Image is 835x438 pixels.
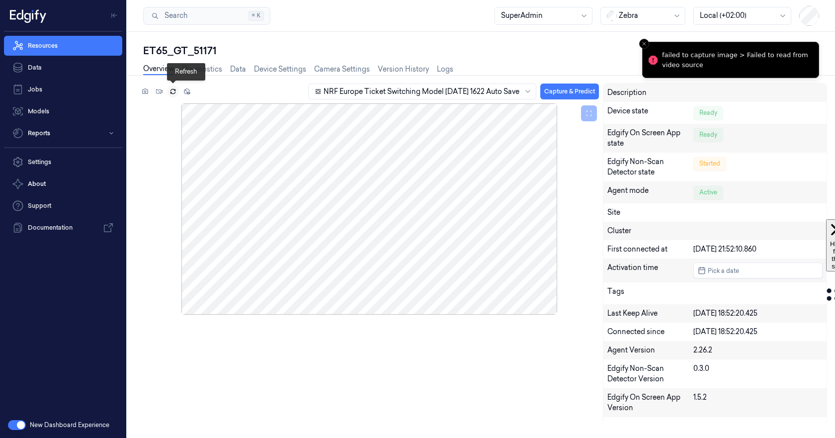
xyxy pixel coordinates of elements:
[607,157,693,177] div: Edgify Non-Scan Detector state
[693,363,823,384] div: 0.3.0
[607,128,693,149] div: Edgify On Screen App state
[607,88,693,98] div: Description
[4,196,122,216] a: Support
[4,80,122,99] a: Jobs
[4,174,122,194] button: About
[4,123,122,143] button: Reports
[4,152,122,172] a: Settings
[693,345,823,355] div: 2.26.2
[662,50,811,70] div: failed to capture image > Failed to read from video source
[143,64,174,75] a: Overview
[314,64,370,75] a: Camera Settings
[607,263,693,278] div: Activation time
[143,44,827,58] div: ET65_GT_51171
[693,308,823,319] div: [DATE] 18:52:20.425
[607,226,823,236] div: Cluster
[693,263,823,278] button: Pick a date
[143,7,270,25] button: Search⌘K
[693,185,723,199] div: Active
[607,363,693,384] div: Edgify Non-Scan Detector Version
[607,327,693,337] div: Connected since
[4,36,122,56] a: Resources
[254,64,306,75] a: Device Settings
[607,244,693,255] div: First connected at
[639,39,649,49] button: Close toast
[693,157,726,171] div: Started
[607,185,693,199] div: Agent mode
[607,207,823,218] div: Site
[607,308,693,319] div: Last Keep Alive
[182,64,222,75] a: Diagnostics
[4,218,122,238] a: Documentation
[607,106,693,120] div: Device state
[437,64,453,75] a: Logs
[706,266,739,275] span: Pick a date
[693,106,723,120] div: Ready
[693,128,723,142] div: Ready
[4,58,122,78] a: Data
[106,7,122,23] button: Toggle Navigation
[607,392,693,413] div: Edgify On Screen App Version
[693,244,823,255] div: [DATE] 21:52:10.860
[4,101,122,121] a: Models
[378,64,429,75] a: Version History
[540,84,599,99] button: Capture & Predict
[693,392,823,413] div: 1.5.2
[607,286,693,300] div: Tags
[230,64,246,75] a: Data
[161,10,187,21] span: Search
[607,345,693,355] div: Agent Version
[693,327,823,337] div: [DATE] 18:52:20.425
